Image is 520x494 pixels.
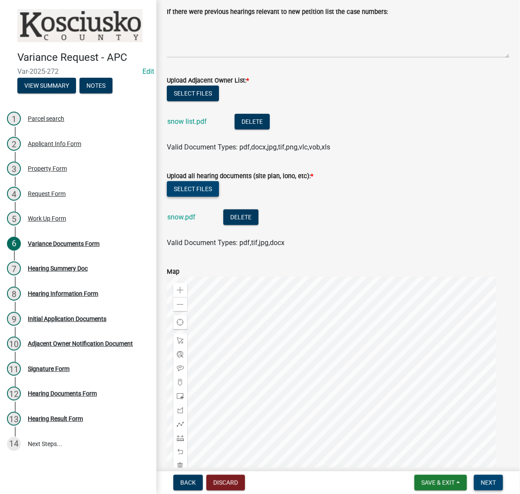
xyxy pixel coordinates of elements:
[17,51,149,64] h4: Variance Request - APC
[421,479,455,486] span: Save & Exit
[167,181,219,197] button: Select files
[28,141,81,147] div: Applicant Info Form
[481,479,496,486] span: Next
[235,114,270,129] button: Delete
[28,316,106,322] div: Initial Application Documents
[173,475,203,491] button: Back
[7,237,21,251] div: 6
[28,291,98,297] div: Hearing Information Form
[28,391,97,397] div: Hearing Documents Form
[173,297,187,311] div: Zoom out
[167,86,219,101] button: Select files
[235,118,270,126] wm-modal-confirm: Delete Document
[7,387,21,401] div: 12
[28,416,83,422] div: Hearing Result Form
[173,315,187,329] div: Find my location
[79,78,113,93] button: Notes
[7,412,21,426] div: 13
[17,78,76,93] button: View Summary
[7,112,21,126] div: 1
[28,216,66,222] div: Work Up Form
[167,9,388,15] label: If there were previous hearings relevant to new petition list the case numbers:
[167,117,207,126] a: snow list.pdf
[79,83,113,90] wm-modal-confirm: Notes
[17,83,76,90] wm-modal-confirm: Summary
[142,67,154,76] a: Edit
[28,341,133,347] div: Adjacent Owner Notification Document
[17,9,142,42] img: Kosciusko County, Indiana
[7,312,21,326] div: 9
[7,137,21,151] div: 2
[28,241,99,247] div: Variance Documents Form
[28,166,67,172] div: Property Form
[474,475,503,491] button: Next
[167,269,179,275] label: Map
[7,262,21,275] div: 7
[7,187,21,201] div: 4
[142,67,154,76] wm-modal-confirm: Edit Application Number
[206,475,245,491] button: Discard
[223,209,258,225] button: Delete
[17,67,139,76] span: Var-2025-272
[173,283,187,297] div: Zoom in
[223,214,258,222] wm-modal-confirm: Delete Document
[28,116,64,122] div: Parcel search
[7,437,21,451] div: 14
[167,78,249,84] label: Upload Adjacent Owner List:
[167,173,313,179] label: Upload all hearing documents (site plan, lono, etc):
[414,475,467,491] button: Save & Exit
[167,239,285,247] span: Valid Document Types: pdf,tif,jpg,docx
[7,212,21,225] div: 5
[28,265,88,272] div: Hearing Summery Doc
[7,362,21,376] div: 11
[167,143,330,151] span: Valid Document Types: pdf,docx,jpg,tif,png,vlc,vob,xls
[167,213,195,221] a: snow.pdf
[28,191,66,197] div: Request Form
[28,366,70,372] div: Signature Form
[7,287,21,301] div: 8
[7,337,21,351] div: 10
[180,479,196,486] span: Back
[7,162,21,176] div: 3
